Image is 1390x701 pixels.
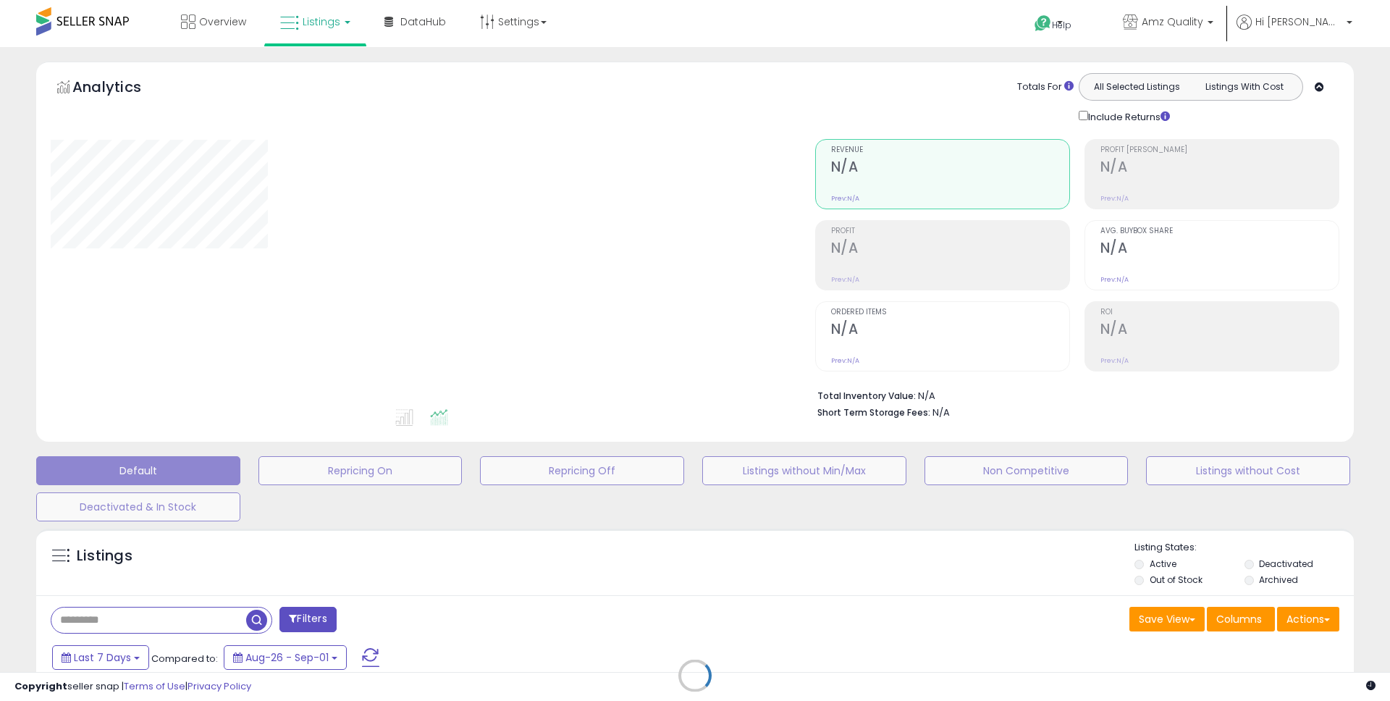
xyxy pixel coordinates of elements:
[831,194,859,203] small: Prev: N/A
[1023,4,1100,47] a: Help
[303,14,340,29] span: Listings
[1100,227,1339,235] span: Avg. Buybox Share
[14,680,251,694] div: seller snap | |
[1190,77,1298,96] button: Listings With Cost
[1100,194,1129,203] small: Prev: N/A
[36,492,240,521] button: Deactivated & In Stock
[1100,356,1129,365] small: Prev: N/A
[258,456,463,485] button: Repricing On
[932,406,950,419] span: N/A
[1255,14,1342,29] span: Hi [PERSON_NAME]
[924,456,1129,485] button: Non Competitive
[14,679,67,693] strong: Copyright
[1100,146,1339,154] span: Profit [PERSON_NAME]
[1100,159,1339,178] h2: N/A
[72,77,169,101] h5: Analytics
[1017,80,1074,94] div: Totals For
[400,14,446,29] span: DataHub
[831,159,1069,178] h2: N/A
[831,227,1069,235] span: Profit
[1100,240,1339,259] h2: N/A
[199,14,246,29] span: Overview
[1100,321,1339,340] h2: N/A
[1142,14,1203,29] span: Amz Quality
[1100,275,1129,284] small: Prev: N/A
[817,386,1328,403] li: N/A
[1052,19,1071,31] span: Help
[817,406,930,419] b: Short Term Storage Fees:
[1068,108,1187,125] div: Include Returns
[831,308,1069,316] span: Ordered Items
[831,356,859,365] small: Prev: N/A
[1083,77,1191,96] button: All Selected Listings
[831,146,1069,154] span: Revenue
[831,275,859,284] small: Prev: N/A
[36,456,240,485] button: Default
[1100,308,1339,316] span: ROI
[1146,456,1350,485] button: Listings without Cost
[1237,14,1352,47] a: Hi [PERSON_NAME]
[831,240,1069,259] h2: N/A
[1034,14,1052,33] i: Get Help
[831,321,1069,340] h2: N/A
[480,456,684,485] button: Repricing Off
[817,390,916,402] b: Total Inventory Value:
[702,456,906,485] button: Listings without Min/Max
